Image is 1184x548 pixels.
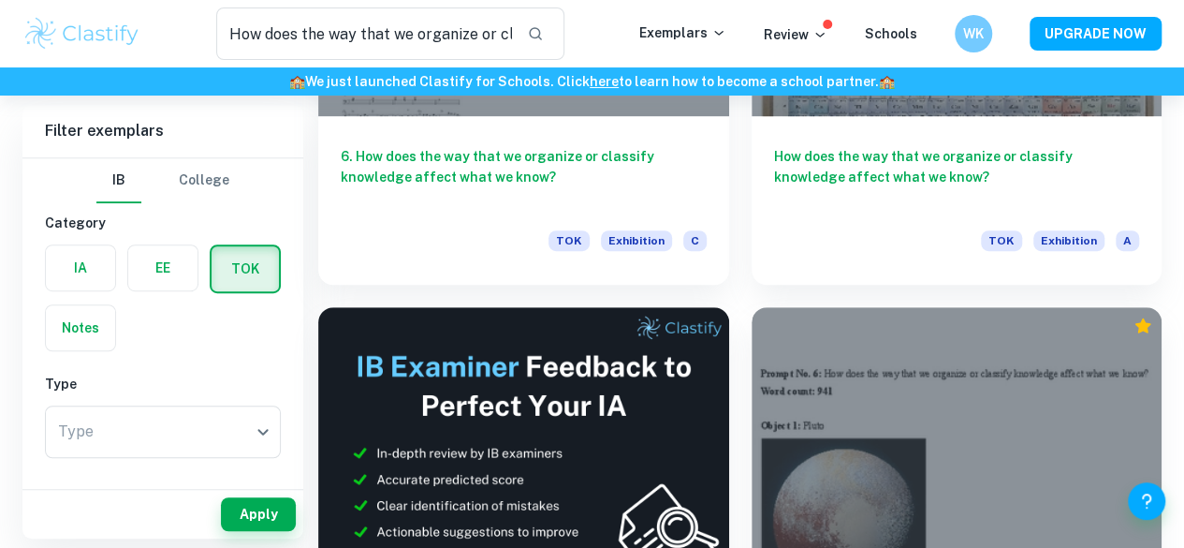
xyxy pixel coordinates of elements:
[4,71,1180,92] h6: We just launched Clastify for Schools. Click to learn how to become a school partner.
[683,230,707,251] span: C
[879,74,895,89] span: 🏫
[221,497,296,531] button: Apply
[179,158,229,203] button: College
[96,158,141,203] button: IB
[22,15,141,52] img: Clastify logo
[1128,482,1165,520] button: Help and Feedback
[601,230,672,251] span: Exhibition
[45,374,281,394] h6: Type
[963,23,985,44] h6: WK
[45,213,281,233] h6: Category
[865,26,917,41] a: Schools
[128,245,197,290] button: EE
[216,7,512,60] input: Search for any exemplars...
[639,22,726,43] p: Exemplars
[1033,230,1104,251] span: Exhibition
[590,74,619,89] a: here
[212,246,279,291] button: TOK
[955,15,992,52] button: WK
[96,158,229,203] div: Filter type choice
[548,230,590,251] span: TOK
[22,105,303,157] h6: Filter exemplars
[1133,317,1152,335] div: Premium
[764,24,827,45] p: Review
[46,245,115,290] button: IA
[341,146,707,208] h6: 6. How does the way that we organize or classify knowledge affect what we know?
[1116,230,1139,251] span: A
[46,305,115,350] button: Notes
[289,74,305,89] span: 🏫
[1030,17,1162,51] button: UPGRADE NOW
[981,230,1022,251] span: TOK
[774,146,1140,208] h6: How does the way that we organize or classify knowledge affect what we know?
